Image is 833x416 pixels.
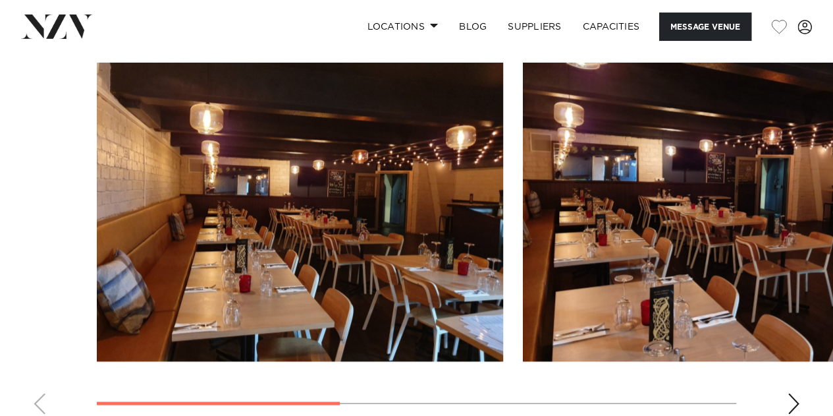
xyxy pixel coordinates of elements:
[448,13,497,41] a: BLOG
[97,63,503,361] swiper-slide: 1 / 4
[356,13,448,41] a: Locations
[659,13,751,41] button: Message Venue
[572,13,651,41] a: Capacities
[497,13,572,41] a: SUPPLIERS
[21,15,93,38] img: nzv-logo.png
